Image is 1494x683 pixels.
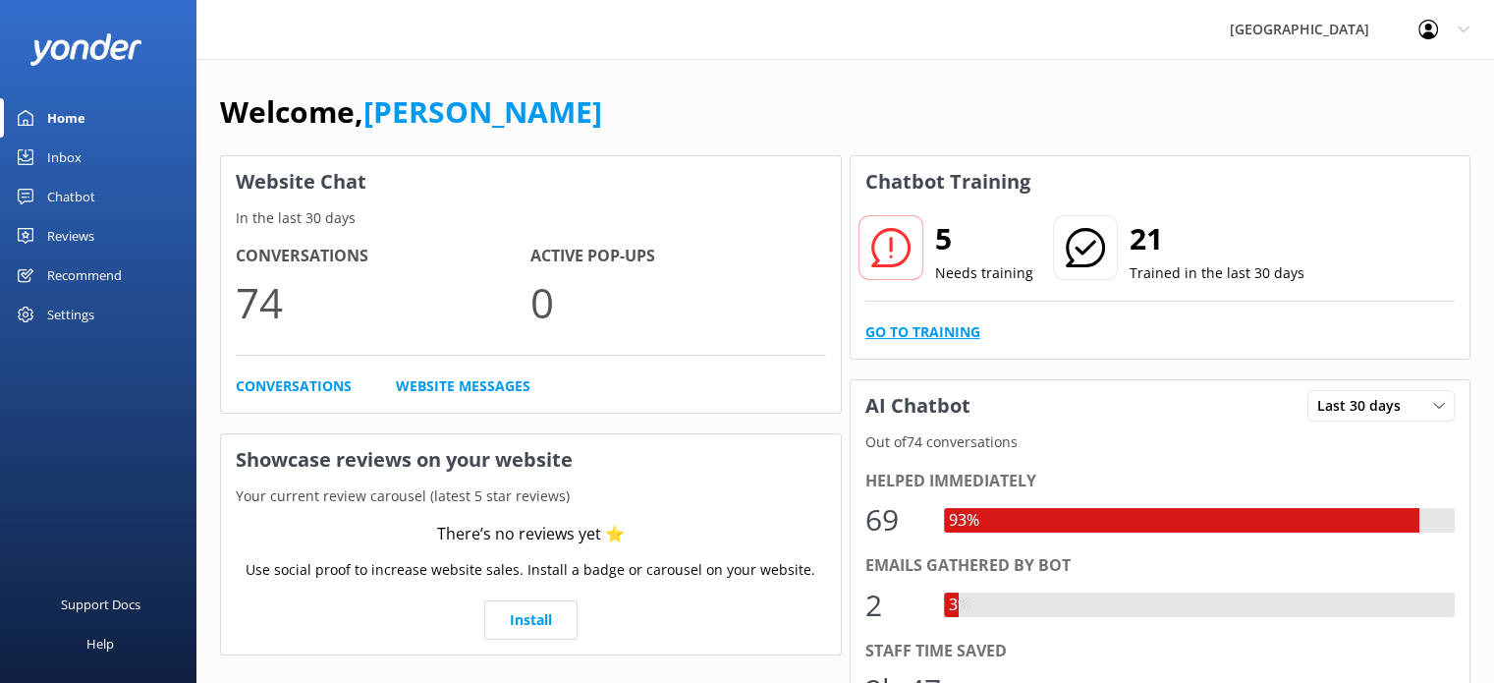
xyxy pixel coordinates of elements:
div: Chatbot [47,177,95,216]
a: Website Messages [396,375,530,397]
p: Out of 74 conversations [851,431,1470,453]
p: Trained in the last 30 days [1130,262,1304,284]
p: 74 [236,269,530,335]
div: 93% [944,508,984,534]
h1: Welcome, [220,88,602,136]
div: Inbox [47,138,82,177]
p: Needs training [935,262,1033,284]
a: Install [484,600,578,640]
div: Emails gathered by bot [865,553,1456,579]
div: Reviews [47,216,94,256]
div: Home [47,98,85,138]
div: Help [86,624,114,663]
div: Staff time saved [865,639,1456,664]
a: Conversations [236,375,352,397]
h3: AI Chatbot [851,380,985,431]
h3: Website Chat [221,156,841,207]
a: [PERSON_NAME] [363,91,602,132]
p: 0 [530,269,825,335]
span: Last 30 days [1317,395,1412,417]
p: In the last 30 days [221,207,841,229]
img: yonder-white-logo.png [29,33,142,66]
a: Go to Training [865,321,980,343]
div: Recommend [47,256,122,295]
h2: 21 [1130,215,1304,262]
div: There’s no reviews yet ⭐ [437,522,625,547]
h3: Showcase reviews on your website [221,434,841,485]
h2: 5 [935,215,1033,262]
h3: Chatbot Training [851,156,1045,207]
p: Use social proof to increase website sales. Install a badge or carousel on your website. [246,559,815,581]
p: Your current review carousel (latest 5 star reviews) [221,485,841,507]
div: Settings [47,295,94,334]
div: 2 [865,582,924,629]
div: 69 [865,496,924,543]
div: Support Docs [61,585,140,624]
h4: Active Pop-ups [530,244,825,269]
h4: Conversations [236,244,530,269]
div: Helped immediately [865,469,1456,494]
div: 3% [944,593,975,618]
